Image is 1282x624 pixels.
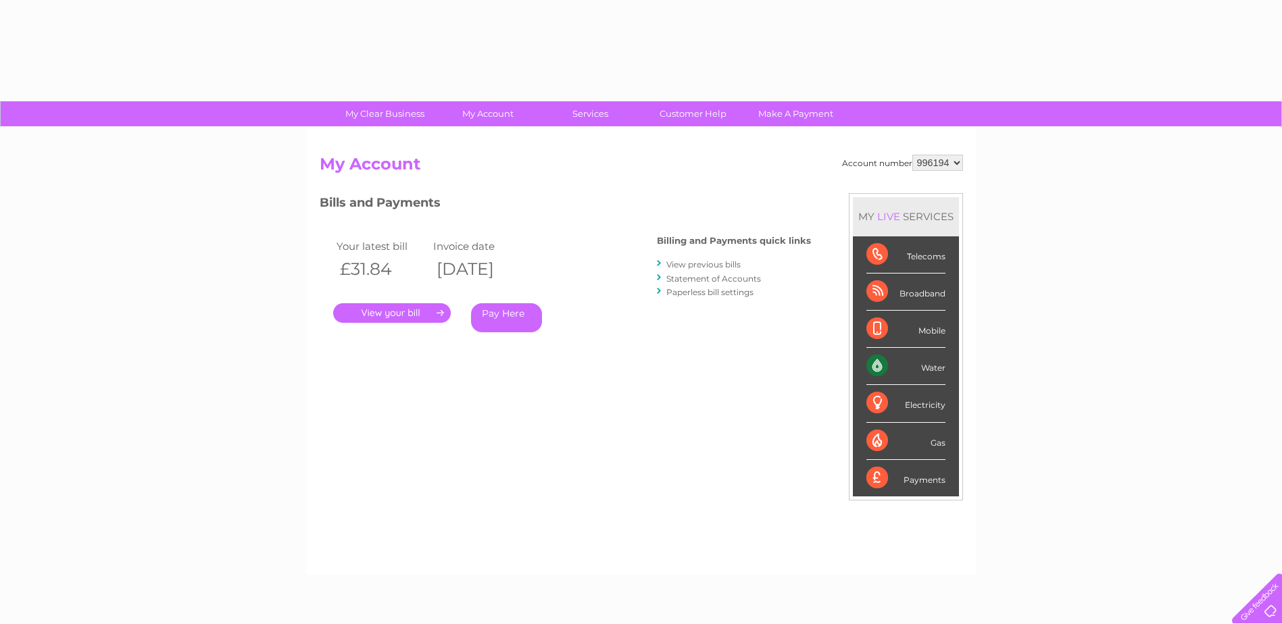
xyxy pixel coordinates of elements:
[432,101,543,126] a: My Account
[866,460,945,496] div: Payments
[866,274,945,311] div: Broadband
[666,259,741,269] a: View previous bills
[333,303,451,323] a: .
[666,274,761,284] a: Statement of Accounts
[866,348,945,385] div: Water
[874,210,903,223] div: LIVE
[637,101,749,126] a: Customer Help
[866,236,945,274] div: Telecoms
[853,197,959,236] div: MY SERVICES
[430,237,527,255] td: Invoice date
[471,303,542,332] a: Pay Here
[666,287,754,297] a: Paperless bill settings
[657,236,811,246] h4: Billing and Payments quick links
[842,155,963,171] div: Account number
[866,385,945,422] div: Electricity
[866,311,945,348] div: Mobile
[333,255,430,283] th: £31.84
[866,423,945,460] div: Gas
[430,255,527,283] th: [DATE]
[333,237,430,255] td: Your latest bill
[740,101,852,126] a: Make A Payment
[320,155,963,180] h2: My Account
[535,101,646,126] a: Services
[329,101,441,126] a: My Clear Business
[320,193,811,217] h3: Bills and Payments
